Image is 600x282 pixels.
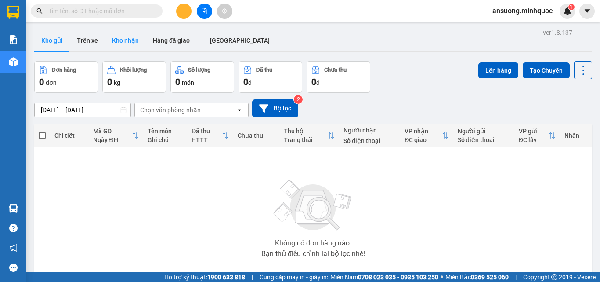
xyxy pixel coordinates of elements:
[275,240,351,247] div: Không có đơn hàng nào.
[201,8,207,14] span: file-add
[9,57,18,66] img: warehouse-icon
[441,275,443,279] span: ⚪️
[294,95,303,104] sup: 2
[46,79,57,86] span: đơn
[570,4,573,10] span: 1
[114,79,120,86] span: kg
[261,250,365,257] div: Bạn thử điều chỉnh lại bộ lọc nhé!
[34,61,98,93] button: Đơn hàng0đơn
[485,5,560,16] span: ansuong.minhquoc
[400,124,453,147] th: Toggle SortBy
[48,6,152,16] input: Tìm tên, số ĐT hoặc mã đơn
[89,124,143,147] th: Toggle SortBy
[279,124,340,147] th: Toggle SortBy
[564,132,587,139] div: Nhãn
[543,28,572,37] div: ver 1.8.137
[568,4,575,10] sup: 1
[248,79,252,86] span: đ
[217,4,232,19] button: aim
[146,30,197,51] button: Hàng đã giao
[358,274,438,281] strong: 0708 023 035 - 0935 103 250
[519,136,549,143] div: ĐC lấy
[52,67,76,73] div: Đơn hàng
[210,37,270,44] span: [GEOGRAPHIC_DATA]
[192,128,222,135] div: Đã thu
[9,224,18,232] span: question-circle
[192,136,222,143] div: HTTT
[148,136,183,143] div: Ghi chú
[238,132,275,139] div: Chưa thu
[269,175,357,236] img: svg+xml;base64,PHN2ZyBjbGFzcz0ibGlzdC1wbHVnX19zdmciIHhtbG5zPSJodHRwOi8vd3d3LnczLm9yZy8yMDAwL3N2Zy...
[9,264,18,272] span: message
[471,274,509,281] strong: 0369 525 060
[120,67,147,73] div: Khối lượng
[330,272,438,282] span: Miền Nam
[207,274,245,281] strong: 1900 633 818
[579,4,595,19] button: caret-down
[36,8,43,14] span: search
[164,272,245,282] span: Hỗ trợ kỹ thuật:
[176,4,192,19] button: plus
[458,136,510,143] div: Số điện thoại
[221,8,228,14] span: aim
[188,67,210,73] div: Số lượng
[7,6,19,19] img: logo-vxr
[39,77,44,87] span: 0
[445,272,509,282] span: Miền Bắc
[311,77,316,87] span: 0
[405,136,442,143] div: ĐC giao
[252,99,298,117] button: Bộ lọc
[324,67,347,73] div: Chưa thu
[9,244,18,252] span: notification
[170,61,234,93] button: Số lượng0món
[34,30,70,51] button: Kho gửi
[523,62,570,78] button: Tạo Chuyến
[107,77,112,87] span: 0
[551,274,557,280] span: copyright
[256,67,272,73] div: Đã thu
[478,62,518,78] button: Lên hàng
[343,127,396,134] div: Người nhận
[93,128,131,135] div: Mã GD
[54,132,84,139] div: Chi tiết
[239,61,302,93] button: Đã thu0đ
[519,128,549,135] div: VP gửi
[70,30,105,51] button: Trên xe
[9,204,18,213] img: warehouse-icon
[140,106,201,114] div: Chọn văn phòng nhận
[260,272,328,282] span: Cung cấp máy in - giấy in:
[181,8,187,14] span: plus
[182,79,194,86] span: món
[514,124,560,147] th: Toggle SortBy
[316,79,320,86] span: đ
[148,128,183,135] div: Tên món
[284,136,328,143] div: Trạng thái
[343,137,396,144] div: Số điện thoại
[284,128,328,135] div: Thu hộ
[102,61,166,93] button: Khối lượng0kg
[35,103,130,117] input: Select a date range.
[175,77,180,87] span: 0
[458,128,510,135] div: Người gửi
[405,128,442,135] div: VP nhận
[236,106,243,114] svg: open
[515,272,517,282] span: |
[197,4,212,19] button: file-add
[243,77,248,87] span: 0
[564,7,571,15] img: icon-new-feature
[93,136,131,143] div: Ngày ĐH
[583,7,591,15] span: caret-down
[105,30,146,51] button: Kho nhận
[187,124,233,147] th: Toggle SortBy
[252,272,253,282] span: |
[9,35,18,44] img: solution-icon
[307,61,370,93] button: Chưa thu0đ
